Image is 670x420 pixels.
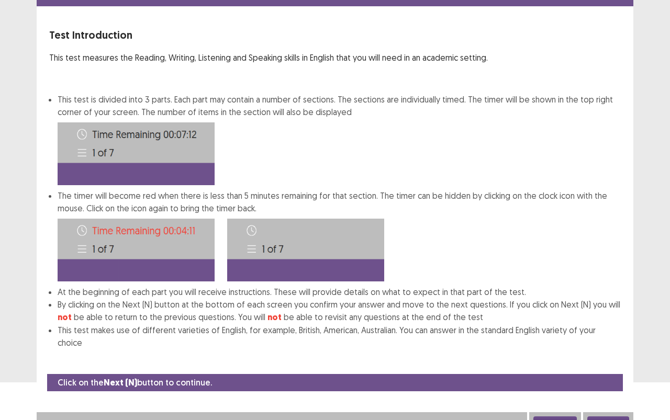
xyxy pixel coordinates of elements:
[49,51,621,64] p: This test measures the Reading, Writing, Listening and Speaking skills in English that you will n...
[58,93,621,185] li: This test is divided into 3 parts. Each part may contain a number of sections. The sections are i...
[58,189,621,286] li: The timer will become red when there is less than 5 minutes remaining for that section. The timer...
[58,324,621,349] li: This test makes use of different varieties of English, for example, British, American, Australian...
[58,376,212,389] p: Click on the button to continue.
[58,298,621,324] li: By clicking on the Next (N) button at the bottom of each screen you confirm your answer and move ...
[49,27,621,43] p: Test Introduction
[227,219,384,281] img: Time-image
[104,377,137,388] strong: Next (N)
[58,312,72,323] strong: not
[58,286,621,298] li: At the beginning of each part you will receive instructions. These will provide details on what t...
[58,219,215,281] img: Time-image
[58,122,215,185] img: Time-image
[267,312,282,323] strong: not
